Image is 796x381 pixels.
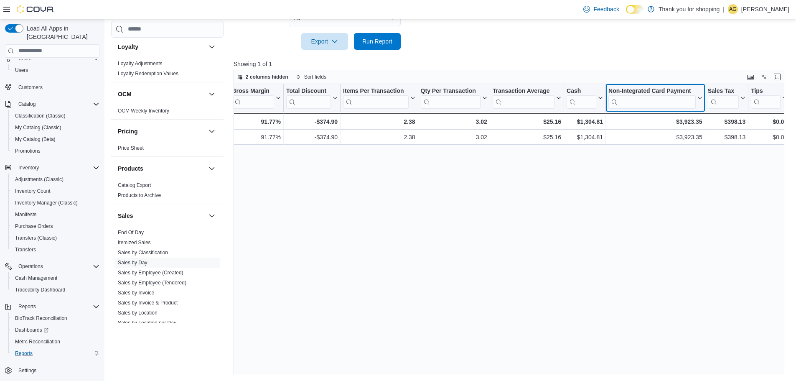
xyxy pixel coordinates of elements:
[207,42,217,52] button: Loyalty
[567,87,596,95] div: Cash
[608,87,696,108] div: Non-Integrated Card Payment
[118,269,183,276] span: Sales by Employee (Created)
[111,106,224,119] div: OCM
[118,280,186,286] a: Sales by Employee (Tendered)
[12,313,99,323] span: BioTrack Reconciliation
[343,117,415,127] div: 2.38
[362,37,392,46] span: Run Report
[707,117,745,127] div: $398.13
[15,261,99,271] span: Operations
[12,348,99,358] span: Reports
[23,24,99,41] span: Load All Apps in [GEOGRAPHIC_DATA]
[354,33,401,50] button: Run Report
[343,132,415,142] div: 2.38
[12,134,59,144] a: My Catalog (Beta)
[118,127,137,136] h3: Pricing
[493,117,561,127] div: $25.16
[12,233,60,243] a: Transfers (Classic)
[8,122,103,133] button: My Catalog (Classic)
[286,87,338,108] button: Total Discount
[420,117,487,127] div: 3.02
[8,209,103,220] button: Manifests
[118,270,183,276] a: Sales by Employee (Created)
[567,117,603,127] div: $1,304.81
[15,163,42,173] button: Inventory
[659,4,720,14] p: Thank you for shopping
[343,87,415,108] button: Items Per Transaction
[118,60,163,67] span: Loyalty Adjustments
[15,315,67,322] span: BioTrack Reconciliation
[118,164,205,173] button: Products
[118,192,161,198] a: Products to Archive
[420,132,487,142] div: 3.02
[741,4,789,14] p: [PERSON_NAME]
[759,72,769,82] button: Display options
[232,132,281,142] div: 91.77%
[8,312,103,324] button: BioTrack Reconciliation
[286,132,338,142] div: -$374.90
[304,74,326,80] span: Sort fields
[12,123,99,133] span: My Catalog (Classic)
[15,275,57,281] span: Cash Management
[15,223,53,230] span: Purchase Orders
[12,186,99,196] span: Inventory Count
[118,290,154,296] a: Sales by Invoice
[15,365,99,376] span: Settings
[12,65,31,75] a: Users
[12,325,52,335] a: Dashboards
[2,301,103,312] button: Reports
[207,211,217,221] button: Sales
[118,107,169,114] span: OCM Weekly Inventory
[15,350,33,357] span: Reports
[118,212,133,220] h3: Sales
[12,198,81,208] a: Inventory Manager (Classic)
[751,117,787,127] div: $0.00
[118,43,138,51] h3: Loyalty
[118,229,144,236] span: End Of Day
[118,279,186,286] span: Sales by Employee (Tendered)
[15,338,60,345] span: Metrc Reconciliation
[15,211,36,218] span: Manifests
[12,221,56,231] a: Purchase Orders
[751,87,781,108] div: Tips
[118,309,158,316] span: Sales by Location
[8,284,103,296] button: Traceabilty Dashboard
[15,136,56,143] span: My Catalog (Beta)
[2,81,103,93] button: Customers
[626,5,643,14] input: Dark Mode
[207,164,217,174] button: Products
[234,60,790,68] p: Showing 1 of 1
[118,182,151,188] a: Catalog Export
[8,232,103,244] button: Transfers (Classic)
[118,90,132,98] h3: OCM
[2,261,103,272] button: Operations
[118,127,205,136] button: Pricing
[12,245,99,255] span: Transfers
[234,72,292,82] button: 2 columns hidden
[12,134,99,144] span: My Catalog (Beta)
[8,64,103,76] button: Users
[118,299,178,306] span: Sales by Invoice & Product
[18,84,43,91] span: Customers
[12,146,99,156] span: Promotions
[118,320,176,326] span: Sales by Location per Day
[12,111,99,121] span: Classification (Classic)
[12,313,71,323] a: BioTrack Reconciliation
[608,87,696,95] div: Non-Integrated Card Payment
[15,82,99,92] span: Customers
[593,5,619,13] span: Feedback
[118,70,178,77] span: Loyalty Redemption Values
[493,132,561,142] div: $25.16
[8,324,103,336] a: Dashboards
[15,67,28,74] span: Users
[15,82,46,92] a: Customers
[118,212,205,220] button: Sales
[111,59,224,82] div: Loyalty
[12,65,99,75] span: Users
[608,87,702,108] button: Non-Integrated Card Payment
[8,336,103,348] button: Metrc Reconciliation
[343,87,409,95] div: Items Per Transaction
[18,303,36,310] span: Reports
